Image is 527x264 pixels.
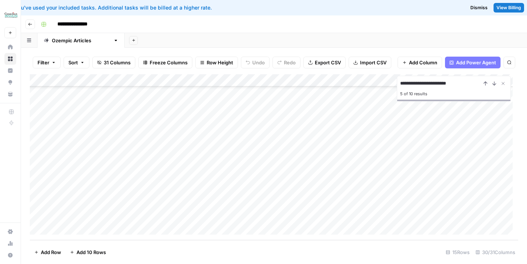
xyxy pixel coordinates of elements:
[400,89,508,98] div: 5 of 10 results
[6,4,338,11] div: You've used your included tasks. Additional tasks will be billed at a higher rate.
[4,76,16,88] a: Opportunities
[490,79,499,88] button: Next Result
[4,8,18,22] img: BCI Logo
[273,57,300,68] button: Redo
[4,249,16,261] button: Help + Support
[445,57,501,68] button: Add Power Agent
[38,59,49,66] span: Filter
[494,3,524,13] a: View Billing
[467,3,491,13] button: Dismiss
[207,59,233,66] span: Row Height
[473,246,518,258] div: 30/31 Columns
[138,57,192,68] button: Freeze Columns
[76,249,106,256] span: Add 10 Rows
[33,57,61,68] button: Filter
[52,37,110,44] div: [MEDICAL_DATA] Articles
[104,59,131,66] span: 31 Columns
[443,246,473,258] div: 15 Rows
[64,57,89,68] button: Sort
[470,4,488,11] span: Dismiss
[150,59,188,66] span: Freeze Columns
[195,57,238,68] button: Row Height
[315,59,341,66] span: Export CSV
[4,226,16,238] a: Settings
[303,57,346,68] button: Export CSV
[68,59,78,66] span: Sort
[241,57,270,68] button: Undo
[4,41,16,53] a: Home
[30,246,65,258] button: Add Row
[38,33,125,48] a: [MEDICAL_DATA] Articles
[65,246,110,258] button: Add 10 Rows
[4,53,16,65] a: Browse
[41,249,61,256] span: Add Row
[456,59,496,66] span: Add Power Agent
[252,59,265,66] span: Undo
[360,59,387,66] span: Import CSV
[4,88,16,100] a: Your Data
[92,57,135,68] button: 31 Columns
[398,57,442,68] button: Add Column
[349,57,391,68] button: Import CSV
[4,6,16,24] button: Workspace: BCI
[481,79,490,88] button: Previous Result
[409,59,437,66] span: Add Column
[499,79,508,88] button: Close Search
[496,4,521,11] span: View Billing
[4,238,16,249] a: Usage
[284,59,296,66] span: Redo
[4,65,16,76] a: Insights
